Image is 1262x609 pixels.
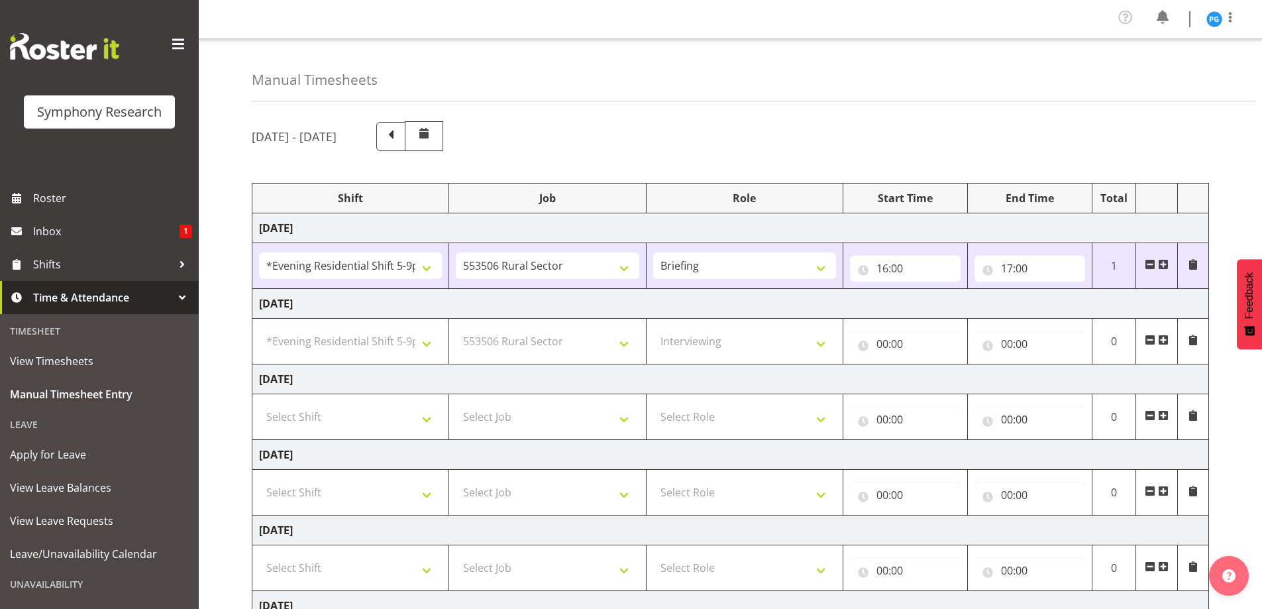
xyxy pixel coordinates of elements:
[252,364,1209,394] td: [DATE]
[1092,545,1136,591] td: 0
[850,482,961,508] input: Click to select...
[974,557,1085,584] input: Click to select...
[850,255,961,282] input: Click to select...
[1206,11,1222,27] img: patricia-gilmour9541.jpg
[3,345,195,378] a: View Timesheets
[252,289,1209,319] td: [DATE]
[10,544,189,564] span: Leave/Unavailability Calendar
[252,129,337,144] h5: [DATE] - [DATE]
[180,225,192,238] span: 1
[456,190,639,206] div: Job
[3,571,195,598] div: Unavailability
[252,72,378,87] h4: Manual Timesheets
[974,406,1085,433] input: Click to select...
[10,384,189,404] span: Manual Timesheet Entry
[33,288,172,307] span: Time & Attendance
[1092,319,1136,364] td: 0
[1222,569,1236,582] img: help-xxl-2.png
[252,516,1209,545] td: [DATE]
[3,378,195,411] a: Manual Timesheet Entry
[850,406,961,433] input: Click to select...
[3,504,195,537] a: View Leave Requests
[3,537,195,571] a: Leave/Unavailability Calendar
[1243,272,1255,319] span: Feedback
[33,188,192,208] span: Roster
[37,102,162,122] div: Symphony Research
[3,317,195,345] div: Timesheet
[850,557,961,584] input: Click to select...
[10,511,189,531] span: View Leave Requests
[10,33,119,60] img: Rosterit website logo
[10,445,189,465] span: Apply for Leave
[653,190,836,206] div: Role
[259,190,442,206] div: Shift
[974,255,1085,282] input: Click to select...
[252,440,1209,470] td: [DATE]
[3,438,195,471] a: Apply for Leave
[1092,470,1136,516] td: 0
[1237,259,1262,349] button: Feedback - Show survey
[974,190,1085,206] div: End Time
[850,331,961,357] input: Click to select...
[33,254,172,274] span: Shifts
[974,482,1085,508] input: Click to select...
[3,471,195,504] a: View Leave Balances
[3,411,195,438] div: Leave
[1092,243,1136,289] td: 1
[850,190,961,206] div: Start Time
[1092,394,1136,440] td: 0
[10,351,189,371] span: View Timesheets
[252,213,1209,243] td: [DATE]
[33,221,180,241] span: Inbox
[974,331,1085,357] input: Click to select...
[10,478,189,498] span: View Leave Balances
[1099,190,1130,206] div: Total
